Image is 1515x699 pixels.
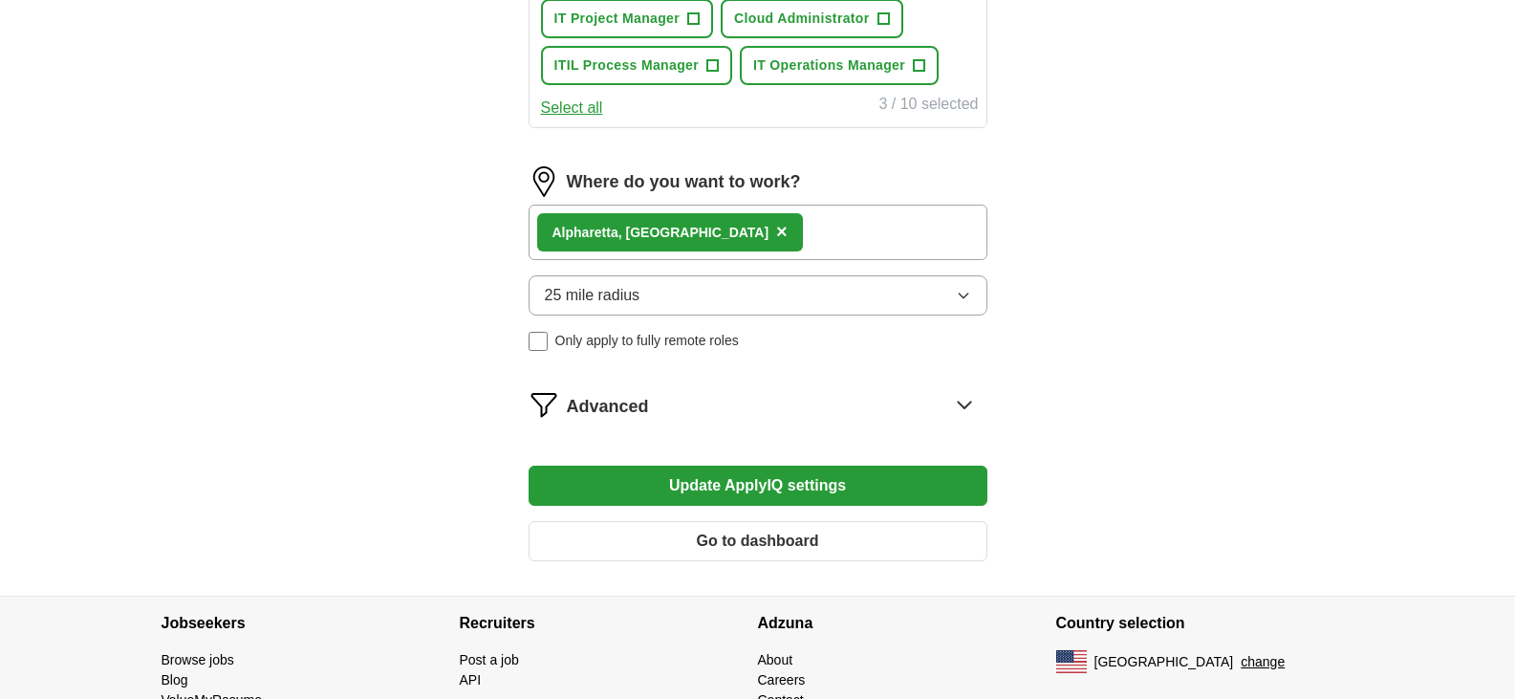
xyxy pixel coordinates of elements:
a: Careers [758,672,806,688]
button: Select all [541,97,603,120]
button: IT Operations Manager [740,46,939,85]
span: × [776,221,788,242]
h4: Country selection [1056,597,1354,650]
div: 3 / 10 selected [878,93,978,120]
button: × [776,218,788,247]
button: change [1241,652,1285,672]
span: ITIL Process Manager [554,55,699,76]
div: Alpharetta, [GEOGRAPHIC_DATA] [552,223,769,243]
button: Go to dashboard [529,521,987,561]
input: Only apply to fully remote roles [529,332,548,351]
span: IT Project Manager [554,9,681,29]
img: US flag [1056,650,1087,673]
a: About [758,652,793,667]
a: API [460,672,482,688]
button: Update ApplyIQ settings [529,466,987,506]
img: location.png [529,166,559,197]
span: [GEOGRAPHIC_DATA] [1094,652,1234,672]
a: Blog [162,672,188,688]
a: Browse jobs [162,652,234,667]
span: 25 mile radius [545,284,640,307]
span: Only apply to fully remote roles [555,331,739,351]
a: Post a job [460,652,519,667]
label: Where do you want to work? [567,169,801,195]
span: Advanced [567,394,649,420]
span: IT Operations Manager [753,55,905,76]
button: 25 mile radius [529,275,987,316]
button: ITIL Process Manager [541,46,732,85]
span: Cloud Administrator [734,9,869,29]
img: filter [529,389,559,420]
